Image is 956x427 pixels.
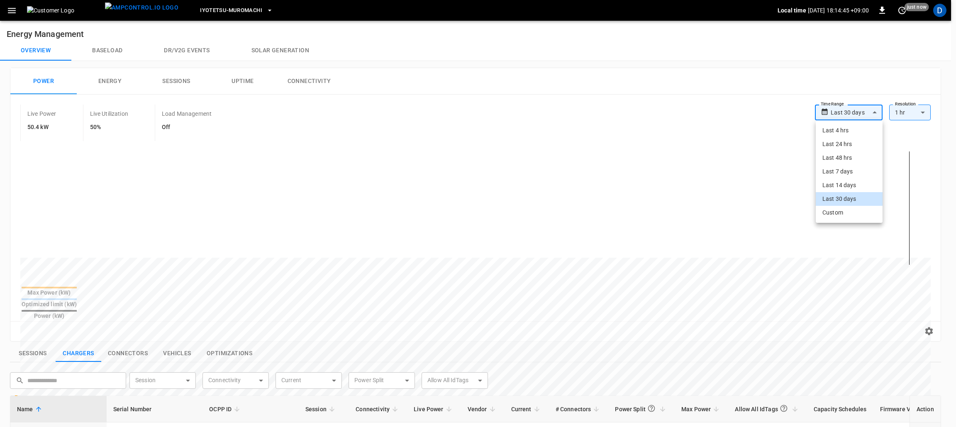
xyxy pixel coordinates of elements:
li: Last 4 hrs [816,124,883,137]
li: Last 48 hrs [816,151,883,165]
li: Last 30 days [816,192,883,206]
li: Last 7 days [816,165,883,178]
li: Custom [816,206,883,220]
li: Last 24 hrs [816,137,883,151]
li: Last 14 days [816,178,883,192]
